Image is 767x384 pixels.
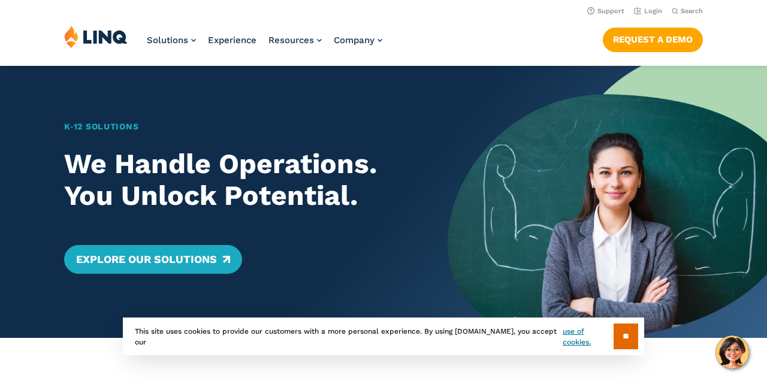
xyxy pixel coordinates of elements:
[603,25,703,52] nav: Button Navigation
[681,7,703,15] span: Search
[268,35,322,46] a: Resources
[208,35,256,46] a: Experience
[672,7,703,16] button: Open Search Bar
[587,7,624,15] a: Support
[634,7,662,15] a: Login
[64,148,416,211] h2: We Handle Operations. You Unlock Potential.
[147,25,382,65] nav: Primary Navigation
[123,318,644,355] div: This site uses cookies to provide our customers with a more personal experience. By using [DOMAIN...
[268,35,314,46] span: Resources
[64,120,416,133] h1: K‑12 Solutions
[334,35,375,46] span: Company
[334,35,382,46] a: Company
[448,66,767,338] img: Home Banner
[147,35,188,46] span: Solutions
[64,25,128,48] img: LINQ | K‑12 Software
[563,326,614,347] a: use of cookies.
[64,245,242,274] a: Explore Our Solutions
[603,28,703,52] a: Request a Demo
[715,335,749,369] button: Hello, have a question? Let’s chat.
[147,35,196,46] a: Solutions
